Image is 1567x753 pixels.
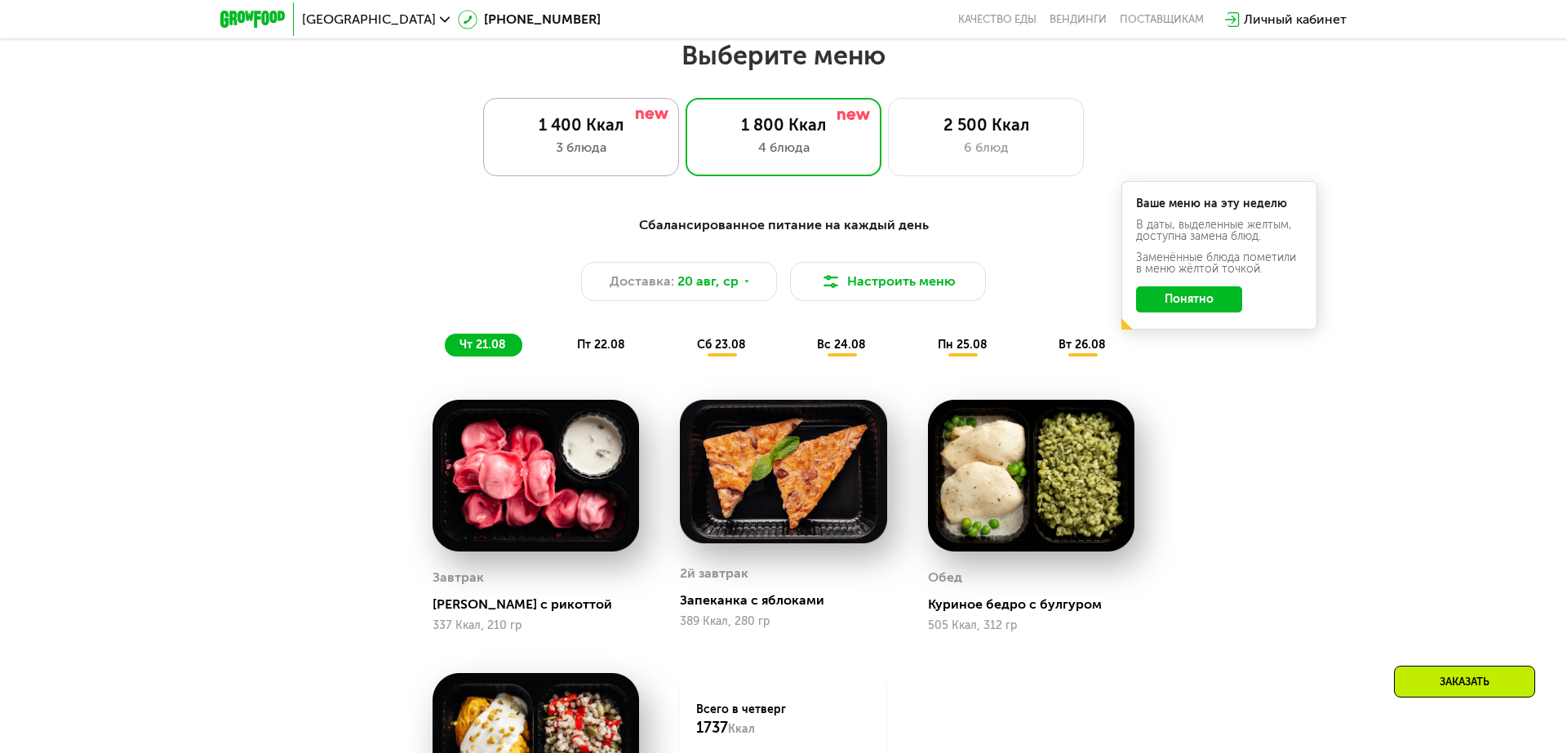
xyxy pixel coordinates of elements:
div: Обед [928,565,962,590]
span: пн 25.08 [938,338,988,352]
h2: Выберите меню [52,39,1515,72]
span: Доставка: [610,272,674,291]
div: [PERSON_NAME] с рикоттой [433,596,652,613]
div: 3 блюда [500,138,662,157]
div: 2й завтрак [680,561,748,586]
div: поставщикам [1120,13,1204,26]
div: Заказать [1394,666,1535,698]
div: Ваше меню на эту неделю [1136,198,1303,210]
div: 505 Ккал, 312 гр [928,619,1134,632]
span: [GEOGRAPHIC_DATA] [302,13,436,26]
div: 6 блюд [905,138,1067,157]
a: Качество еды [958,13,1037,26]
span: 1737 [696,719,728,737]
div: Всего в четверг [696,702,870,737]
a: [PHONE_NUMBER] [458,10,601,29]
div: Запеканка с яблоками [680,592,899,609]
div: Завтрак [433,565,484,590]
span: вт 26.08 [1059,338,1106,352]
a: Вендинги [1050,13,1107,26]
span: вс 24.08 [817,338,866,352]
div: Сбалансированное питание на каждый день [300,215,1267,236]
div: В даты, выделенные желтым, доступна замена блюд. [1136,219,1303,242]
button: Настроить меню [790,262,986,301]
span: чт 21.08 [459,338,506,352]
div: Заменённые блюда пометили в меню жёлтой точкой. [1136,252,1303,275]
button: Понятно [1136,286,1242,312]
div: 4 блюда [703,138,864,157]
div: 1 800 Ккал [703,115,864,135]
span: 20 авг, ср [677,272,739,291]
div: 2 500 Ккал [905,115,1067,135]
span: Ккал [728,722,755,736]
div: 337 Ккал, 210 гр [433,619,639,632]
div: 1 400 Ккал [500,115,662,135]
div: Куриное бедро с булгуром [928,596,1148,613]
div: Личный кабинет [1244,10,1347,29]
span: пт 22.08 [577,338,625,352]
span: сб 23.08 [697,338,746,352]
div: 389 Ккал, 280 гр [680,615,886,628]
